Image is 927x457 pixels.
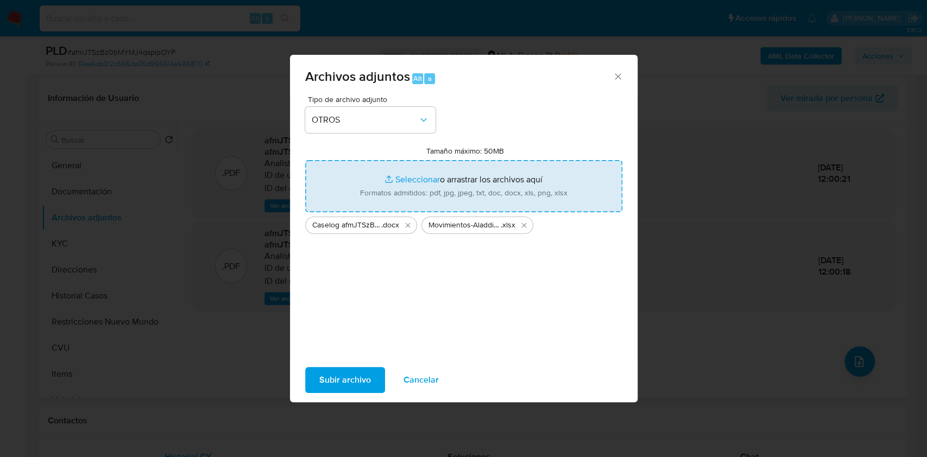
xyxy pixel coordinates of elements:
[389,367,453,393] button: Cancelar
[413,73,422,84] span: Alt
[403,368,439,392] span: Cancelar
[401,219,414,232] button: Eliminar Caselog afmJTSzBz0bMYMJ4qspipOYP.docx
[501,220,515,231] span: .xlsx
[426,146,504,156] label: Tamaño máximo: 50MB
[319,368,371,392] span: Subir archivo
[518,219,531,232] button: Eliminar Movimientos-Aladdin- Morena Aluen Suarez Gonzalez.xlsx
[305,67,410,86] span: Archivos adjuntos
[312,220,381,231] span: Caselog afmJTSzBz0bMYMJ4qspipOYP
[428,73,432,84] span: a
[428,220,501,231] span: Movimientos-Aladdin- [PERSON_NAME] [PERSON_NAME]
[305,212,622,234] ul: Archivos seleccionados
[305,107,436,133] button: OTROS
[312,115,418,125] span: OTROS
[308,96,438,103] span: Tipo de archivo adjunto
[613,71,622,81] button: Cerrar
[381,220,399,231] span: .docx
[305,367,385,393] button: Subir archivo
